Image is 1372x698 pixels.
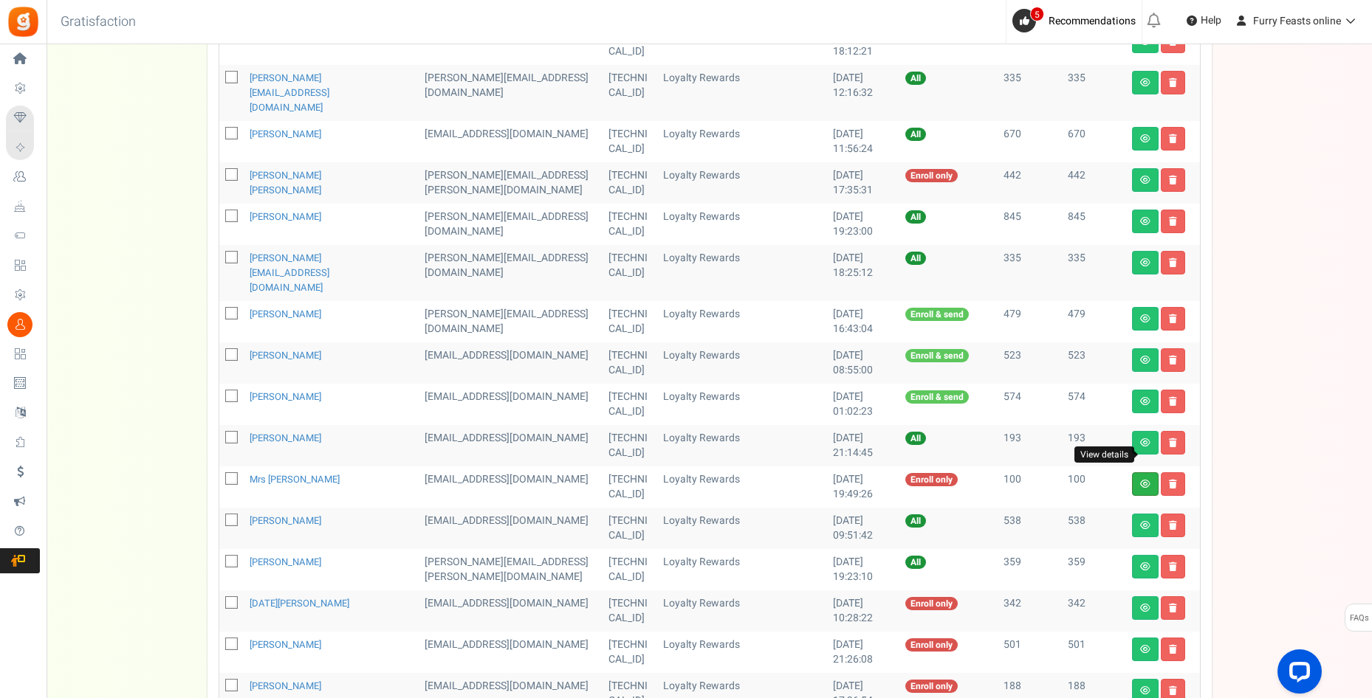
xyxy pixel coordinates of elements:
[419,632,603,673] td: [EMAIL_ADDRESS][DOMAIN_NAME]
[419,342,603,384] td: [EMAIL_ADDRESS][DOMAIN_NAME]
[603,65,657,121] td: [TECHNICAL_ID]
[1169,604,1177,612] i: Delete user
[1169,134,1177,143] i: Delete user
[657,549,827,590] td: Loyalty Rewards
[905,128,926,141] span: All
[44,7,152,37] h3: Gratisfaction
[1140,604,1150,612] i: View details
[1062,508,1126,549] td: 538
[827,204,899,245] td: [DATE] 19:23:00
[827,508,899,549] td: [DATE] 09:51:42
[827,301,899,342] td: [DATE] 16:43:04
[657,204,827,245] td: Loyalty Rewards
[1062,24,1126,65] td: 290
[603,549,657,590] td: [TECHNICAL_ID]
[827,342,899,384] td: [DATE] 08:55:00
[657,121,827,162] td: Loyalty Rewards
[419,301,603,342] td: [PERSON_NAME][EMAIL_ADDRESS][DOMAIN_NAME]
[905,308,969,321] span: Enroll & send
[998,65,1061,121] td: 335
[1062,632,1126,673] td: 501
[905,210,926,224] span: All
[1140,397,1150,406] i: View details
[250,127,321,141] a: [PERSON_NAME]
[905,349,969,362] span: Enroll & send
[905,473,958,486] span: Enroll only
[827,549,899,590] td: [DATE] 19:23:10
[603,466,657,508] td: [TECHNICAL_ID]
[419,24,603,65] td: [EMAIL_ADDRESS][DOMAIN_NAME]
[827,384,899,425] td: [DATE] 01:02:23
[1140,645,1150,654] i: View details
[1062,549,1126,590] td: 359
[827,65,899,121] td: [DATE] 12:16:32
[905,597,958,610] span: Enroll only
[419,549,603,590] td: [PERSON_NAME][EMAIL_ADDRESS][PERSON_NAME][DOMAIN_NAME]
[250,679,321,693] a: [PERSON_NAME]
[7,5,40,38] img: Gratisfaction
[1062,466,1126,508] td: 100
[998,204,1061,245] td: 845
[250,390,321,404] a: [PERSON_NAME]
[250,307,321,321] a: [PERSON_NAME]
[998,549,1061,590] td: 359
[1062,245,1126,301] td: 335
[998,245,1061,301] td: 335
[1062,121,1126,162] td: 670
[1169,78,1177,87] i: Delete user
[998,301,1061,342] td: 479
[419,121,603,162] td: [EMAIL_ADDRESS][DOMAIN_NAME]
[1140,438,1150,447] i: View details
[1140,258,1150,267] i: View details
[419,384,603,425] td: [EMAIL_ADDRESS][DOMAIN_NAME]
[1169,686,1177,695] i: Delete user
[657,425,827,466] td: Loyalty Rewards
[657,342,827,384] td: Loyalty Rewards
[419,162,603,204] td: [PERSON_NAME][EMAIL_ADDRESS][PERSON_NAME][DOMAIN_NAME]
[1169,356,1177,364] i: Delete user
[1140,78,1150,87] i: View details
[419,466,603,508] td: [EMAIL_ADDRESS][DOMAIN_NAME]
[905,514,926,528] span: All
[419,590,603,632] td: [EMAIL_ADDRESS][DOMAIN_NAME]
[603,162,657,204] td: [TECHNICAL_ID]
[657,24,827,65] td: Loyalty Rewards
[1197,13,1221,28] span: Help
[905,680,958,693] span: Enroll only
[250,168,321,197] a: [PERSON_NAME] [PERSON_NAME]
[998,466,1061,508] td: 100
[905,169,958,182] span: Enroll only
[905,390,969,404] span: Enroll & send
[603,508,657,549] td: [TECHNICAL_ID]
[827,632,899,673] td: [DATE] 21:26:08
[905,432,926,445] span: All
[250,348,321,362] a: [PERSON_NAME]
[998,590,1061,632] td: 342
[1062,204,1126,245] td: 845
[998,632,1061,673] td: 501
[603,121,657,162] td: [TECHNICAL_ID]
[419,508,603,549] td: [EMAIL_ADDRESS][DOMAIN_NAME]
[827,24,899,65] td: [DATE] 18:12:21
[1169,217,1177,226] i: Delete user
[250,637,321,652] a: [PERSON_NAME]
[1062,384,1126,425] td: 574
[657,590,827,632] td: Loyalty Rewards
[827,162,899,204] td: [DATE] 17:35:31
[1140,521,1150,530] i: View details
[250,71,329,114] a: [PERSON_NAME][EMAIL_ADDRESS][DOMAIN_NAME]
[1169,176,1177,184] i: Delete user
[250,555,321,569] a: [PERSON_NAME]
[1062,425,1126,466] td: 193
[657,508,827,549] td: Loyalty Rewards
[250,210,321,224] a: [PERSON_NAME]
[603,632,657,673] td: [TECHNICAL_ID]
[1062,162,1126,204] td: 442
[250,596,349,610] a: [DATE][PERSON_NAME]
[905,556,926,569] span: All
[998,121,1061,162] td: 670
[905,252,926,265] span: All
[1074,446,1134,463] div: View details
[1140,686,1150,695] i: View details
